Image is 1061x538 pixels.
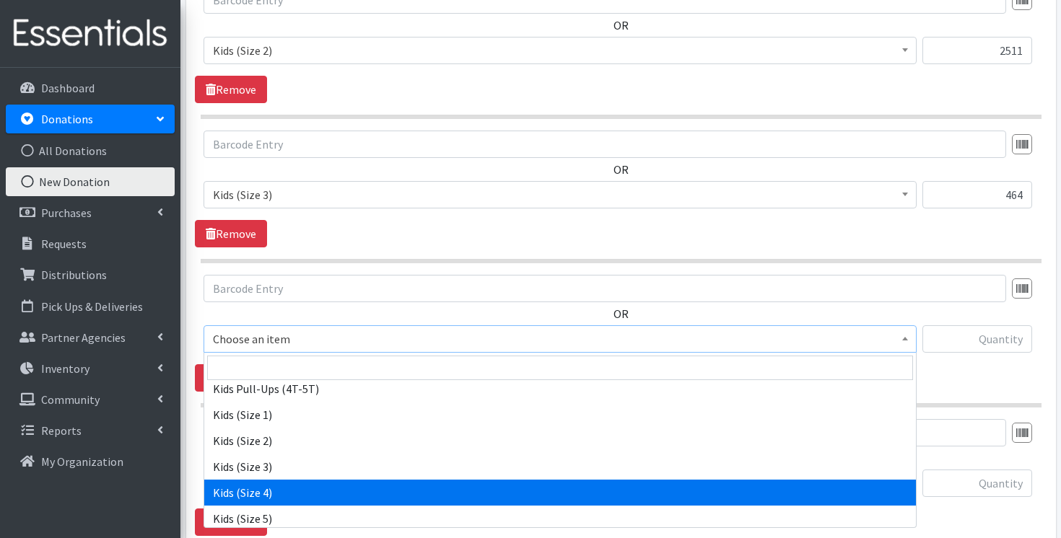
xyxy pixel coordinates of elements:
input: Barcode Entry [204,275,1006,302]
a: Purchases [6,198,175,227]
p: Dashboard [41,81,95,95]
span: Kids (Size 2) [213,40,907,61]
p: My Organization [41,454,123,469]
li: Kids Pull-Ups (4T-5T) [204,376,916,402]
p: Reports [41,423,82,438]
a: Pick Ups & Deliveries [6,292,175,321]
p: Requests [41,237,87,251]
p: Partner Agencies [41,330,126,345]
li: Kids (Size 2) [204,428,916,454]
li: Kids (Size 4) [204,480,916,506]
p: Purchases [41,206,92,220]
p: Distributions [41,268,107,282]
a: Reports [6,416,175,445]
a: My Organization [6,447,175,476]
a: Distributions [6,260,175,289]
p: Pick Ups & Deliveries [41,299,143,314]
a: Requests [6,229,175,258]
li: Kids (Size 1) [204,402,916,428]
a: Remove [195,76,267,103]
span: Kids (Size 3) [213,185,907,205]
a: New Donation [6,167,175,196]
a: Community [6,385,175,414]
label: OR [614,305,629,322]
span: Kids (Size 3) [204,181,917,208]
input: Quantity [922,37,1032,64]
span: Kids (Size 2) [204,37,917,64]
img: HumanEssentials [6,9,175,58]
li: Kids (Size 5) [204,506,916,532]
a: Inventory [6,354,175,383]
p: Community [41,392,100,407]
a: Dashboard [6,74,175,102]
span: Choose an item [204,325,917,353]
a: All Donations [6,136,175,165]
a: Donations [6,105,175,133]
input: Barcode Entry [204,131,1006,158]
a: Remove [195,364,267,392]
input: Quantity [922,325,1032,353]
li: Kids (Size 3) [204,454,916,480]
p: Inventory [41,361,89,376]
input: Quantity [922,181,1032,208]
a: Remove [195,508,267,536]
label: OR [614,161,629,178]
label: OR [614,17,629,34]
span: Choose an item [213,329,907,349]
p: Donations [41,112,93,126]
a: Partner Agencies [6,323,175,352]
input: Quantity [922,469,1032,497]
a: Remove [195,220,267,247]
